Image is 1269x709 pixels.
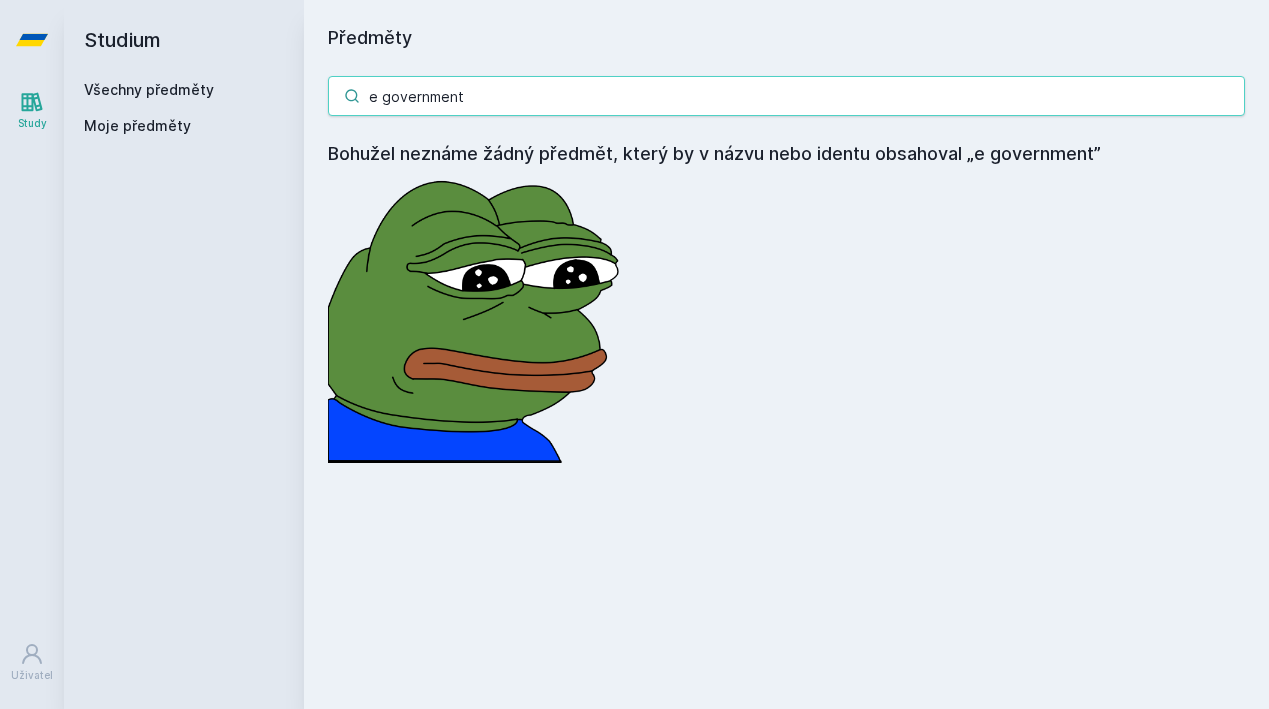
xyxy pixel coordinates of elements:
a: Study [4,80,60,141]
h4: Bohužel neznáme žádný předmět, který by v názvu nebo identu obsahoval „e government” [328,140,1245,168]
div: Uživatel [11,668,53,683]
input: Název nebo ident předmětu… [328,76,1245,116]
a: Všechny předměty [84,81,214,98]
h1: Předměty [328,24,1245,52]
span: Moje předměty [84,116,191,136]
a: Uživatel [4,632,60,693]
div: Study [18,116,47,131]
img: error_picture.png [328,168,628,463]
